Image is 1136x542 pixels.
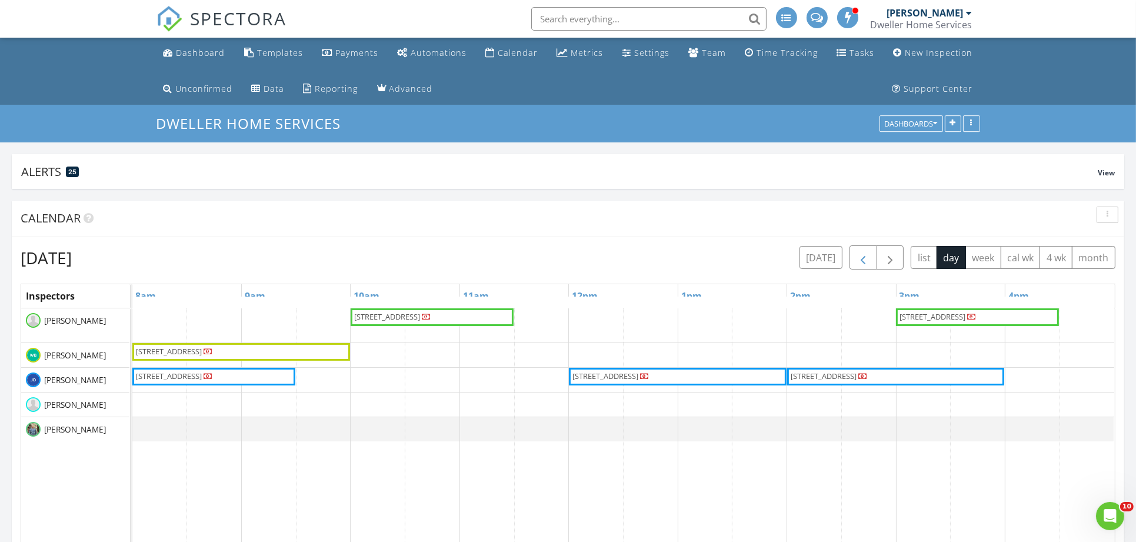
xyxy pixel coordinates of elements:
[239,42,308,64] a: Templates
[21,164,1098,179] div: Alerts
[42,424,108,435] span: [PERSON_NAME]
[1040,246,1072,269] button: 4 wk
[351,287,382,305] a: 10am
[481,42,542,64] a: Calendar
[392,42,471,64] a: Automations (Advanced)
[552,42,608,64] a: Metrics
[42,315,108,327] span: [PERSON_NAME]
[1001,246,1041,269] button: cal wk
[684,42,731,64] a: Team
[880,116,943,132] button: Dashboards
[832,42,879,64] a: Tasks
[1120,502,1134,511] span: 10
[354,311,420,322] span: [STREET_ADDRESS]
[460,287,492,305] a: 11am
[757,47,818,58] div: Time Tracking
[247,78,289,100] a: Data
[531,7,767,31] input: Search everything...
[888,42,977,64] a: New Inspection
[877,245,904,270] button: Next day
[176,83,233,94] div: Unconfirmed
[937,246,966,269] button: day
[26,313,41,328] img: default-user-f0147aede5fd5fa78ca7ade42f37bd4542148d508eef1c3d3ea960f66861d68b.jpg
[799,246,842,269] button: [DATE]
[242,287,268,305] a: 9am
[42,374,108,386] span: [PERSON_NAME]
[136,346,202,357] span: [STREET_ADDRESS]
[136,371,202,381] span: [STREET_ADDRESS]
[572,371,638,381] span: [STREET_ADDRESS]
[372,78,438,100] a: Advanced
[702,47,726,58] div: Team
[678,287,705,305] a: 1pm
[21,210,81,226] span: Calendar
[132,287,159,305] a: 8am
[159,42,230,64] a: Dashboard
[176,47,225,58] div: Dashboard
[571,47,603,58] div: Metrics
[740,42,822,64] a: Time Tracking
[911,246,937,269] button: list
[335,47,378,58] div: Payments
[317,42,383,64] a: Payments
[1096,502,1124,530] iframe: Intercom live chat
[257,47,303,58] div: Templates
[887,7,964,19] div: [PERSON_NAME]
[1005,287,1032,305] a: 4pm
[787,287,814,305] a: 2pm
[26,348,41,363] img: 1.jpg
[885,120,938,128] div: Dashboards
[21,246,72,270] h2: [DATE]
[156,16,287,41] a: SPECTORA
[900,311,965,322] span: [STREET_ADDRESS]
[904,83,973,94] div: Support Center
[1072,246,1115,269] button: month
[791,371,857,381] span: [STREET_ADDRESS]
[68,168,76,176] span: 25
[905,47,972,58] div: New Inspection
[26,373,41,387] img: 2.jpg
[871,19,972,31] div: Dweller Home Services
[1098,168,1115,178] span: View
[26,290,75,302] span: Inspectors
[634,47,669,58] div: Settings
[498,47,538,58] div: Calendar
[315,83,358,94] div: Reporting
[897,287,923,305] a: 3pm
[389,83,433,94] div: Advanced
[42,350,108,361] span: [PERSON_NAME]
[156,114,351,133] a: Dweller Home Services
[849,47,874,58] div: Tasks
[849,245,877,270] button: Previous day
[264,83,285,94] div: Data
[411,47,467,58] div: Automations
[42,399,108,411] span: [PERSON_NAME]
[159,78,238,100] a: Unconfirmed
[156,6,182,32] img: The Best Home Inspection Software - Spectora
[618,42,674,64] a: Settings
[191,6,287,31] span: SPECTORA
[26,397,41,412] img: default-user-f0147aede5fd5fa78ca7ade42f37bd4542148d508eef1c3d3ea960f66861d68b.jpg
[299,78,363,100] a: Reporting
[888,78,978,100] a: Support Center
[965,246,1001,269] button: week
[569,287,601,305] a: 12pm
[26,422,41,437] img: 1623190098283.jpeg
